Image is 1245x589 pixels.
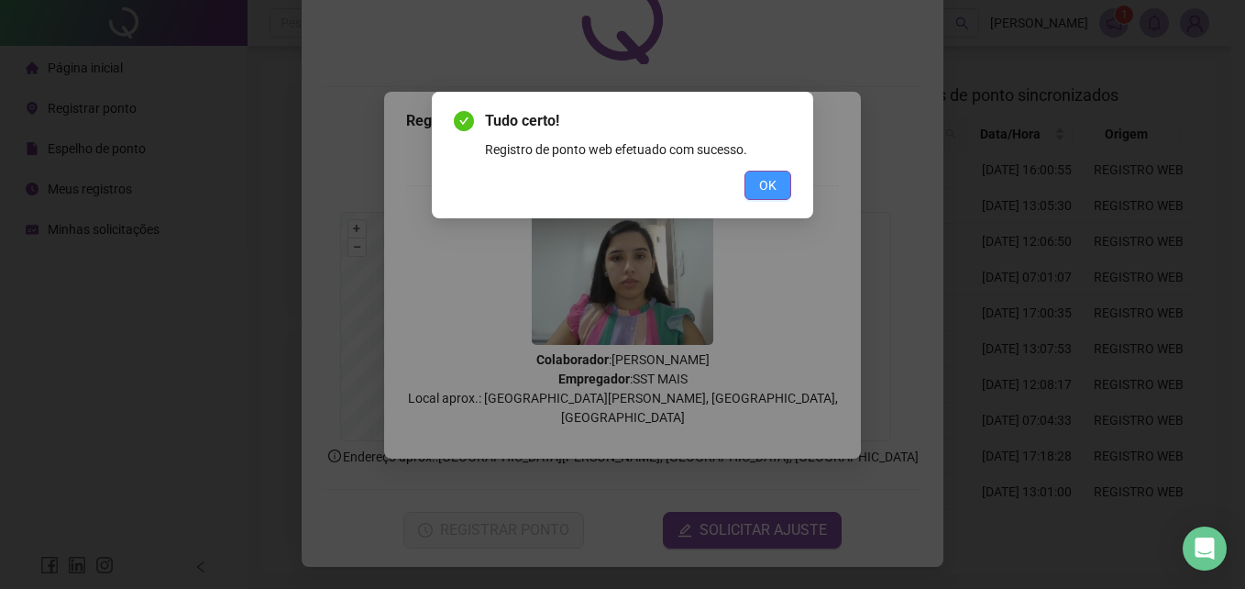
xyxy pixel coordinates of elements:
[454,111,474,131] span: check-circle
[485,110,791,132] span: Tudo certo!
[759,175,777,195] span: OK
[1183,527,1227,571] div: Open Intercom Messenger
[744,171,791,200] button: OK
[485,139,791,160] div: Registro de ponto web efetuado com sucesso.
